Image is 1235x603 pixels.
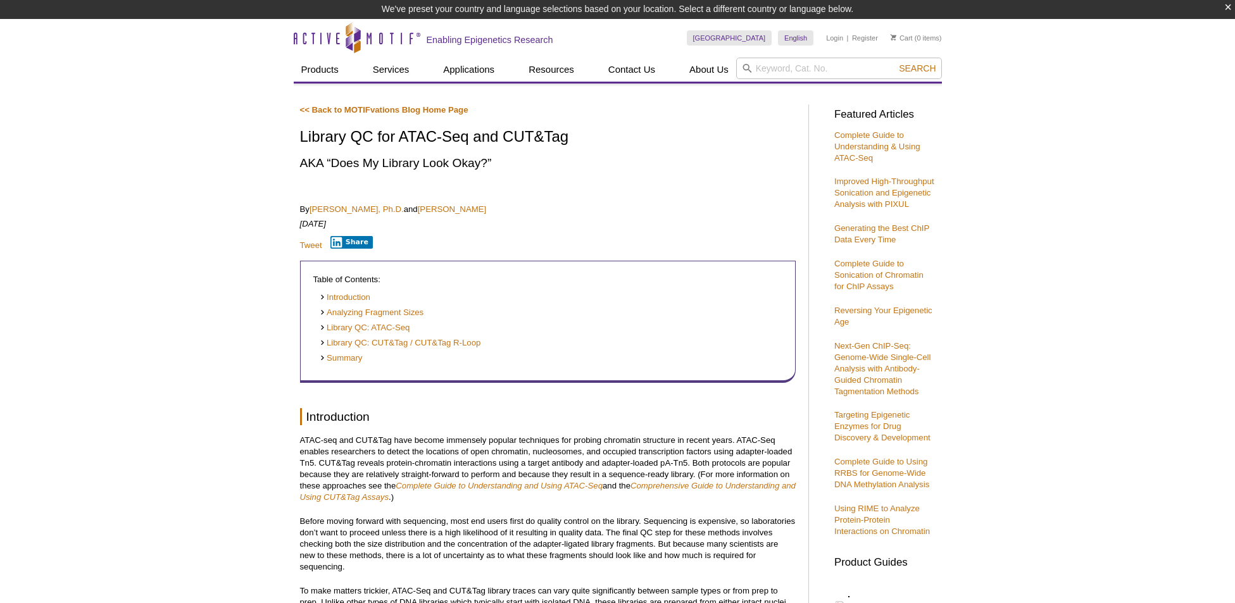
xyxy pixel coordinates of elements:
a: Summary [320,352,363,364]
a: Library QC: CUT&Tag / CUT&Tag R-Loop [320,337,481,349]
input: Keyword, Cat. No. [736,58,942,79]
a: Register [852,34,878,42]
h1: Library QC for ATAC-Seq and CUT&Tag [300,128,796,147]
a: Generating the Best ChIP Data Every Time [834,223,929,244]
a: [GEOGRAPHIC_DATA] [687,30,772,46]
h2: AKA “Does My Library Look Okay?” [300,154,796,171]
p: By and [300,204,796,215]
a: [PERSON_NAME] [418,204,486,214]
img: Your Cart [891,34,896,40]
span: Search [899,63,936,73]
h3: Featured Articles [834,109,936,120]
a: Services [365,58,417,82]
button: Share [330,236,373,249]
h2: Enabling Epigenetics Research [427,34,553,46]
a: << Back to MOTIFvations Blog Home Page [300,105,468,115]
a: Targeting Epigenetic Enzymes for Drug Discovery & Development [834,410,931,442]
a: Improved High-Throughput Sonication and Epigenetic Analysis with PIXUL [834,177,934,209]
a: Cart [891,34,913,42]
button: Search [895,63,939,74]
a: Complete Guide to Using RRBS for Genome-Wide DNA Methylation Analysis [834,457,929,489]
li: (0 items) [891,30,942,46]
li: | [847,30,849,46]
a: Resources [521,58,582,82]
a: Using RIME to Analyze Protein-Protein Interactions on Chromatin [834,504,930,536]
p: Before moving forward with sequencing, most end users first do quality control on the library. Se... [300,516,796,573]
a: Comprehensive Guide to Understanding and Using CUT&Tag Assays [300,481,796,502]
p: Table of Contents: [313,274,782,285]
a: Complete Guide to Understanding & Using ATAC-Seq [834,130,920,163]
a: About Us [682,58,736,82]
a: Applications [436,58,502,82]
a: Introduction [320,292,370,304]
a: Next-Gen ChIP-Seq: Genome-Wide Single-Cell Analysis with Antibody-Guided Chromatin Tagmentation M... [834,341,931,396]
a: Complete Guide to Sonication of Chromatin for ChIP Assays [834,259,924,291]
a: Analyzing Fragment Sizes [320,307,424,319]
a: [PERSON_NAME], Ph.D. [310,204,404,214]
h2: Introduction [300,408,796,425]
a: Complete Guide to Understanding and Using ATAC-Seq [396,481,603,490]
p: ATAC-seq and CUT&Tag have become immensely popular techniques for probing chromatin structure in ... [300,435,796,503]
img: Epi_brochure_140604_cover_web_70x200 [848,596,849,597]
a: Contact Us [601,58,663,82]
a: Reversing Your Epigenetic Age [834,306,932,326]
a: Tweet [300,240,322,250]
a: Products [294,58,346,82]
a: Login [826,34,843,42]
em: [DATE] [300,219,327,228]
h3: Product Guides [834,550,936,568]
a: English [778,30,813,46]
a: Library QC: ATAC-Seq [320,322,410,334]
